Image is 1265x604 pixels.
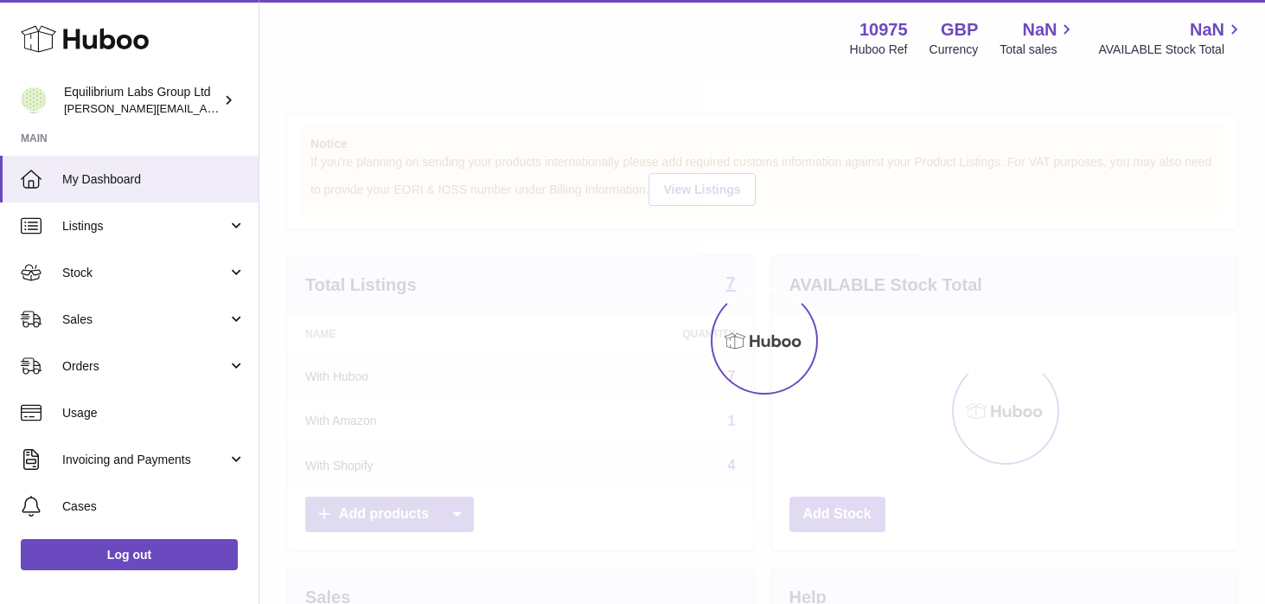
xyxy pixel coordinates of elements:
img: h.woodrow@theliverclinic.com [21,87,47,113]
span: Listings [62,218,227,235]
span: Stock [62,265,227,281]
span: NaN [1022,18,1057,42]
a: Log out [21,539,238,570]
span: Cases [62,498,246,515]
span: Orders [62,358,227,375]
strong: 10975 [859,18,908,42]
span: Sales [62,312,227,328]
span: Invoicing and Payments [62,452,227,468]
span: NaN [1190,18,1224,42]
span: AVAILABLE Stock Total [1098,42,1244,58]
div: Currency [930,42,979,58]
a: NaN Total sales [1000,18,1077,58]
span: [PERSON_NAME][EMAIL_ADDRESS][DOMAIN_NAME] [64,101,347,115]
span: My Dashboard [62,171,246,188]
strong: GBP [941,18,978,42]
div: Huboo Ref [850,42,908,58]
div: Equilibrium Labs Group Ltd [64,84,220,117]
a: NaN AVAILABLE Stock Total [1098,18,1244,58]
span: Usage [62,405,246,421]
span: Total sales [1000,42,1077,58]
